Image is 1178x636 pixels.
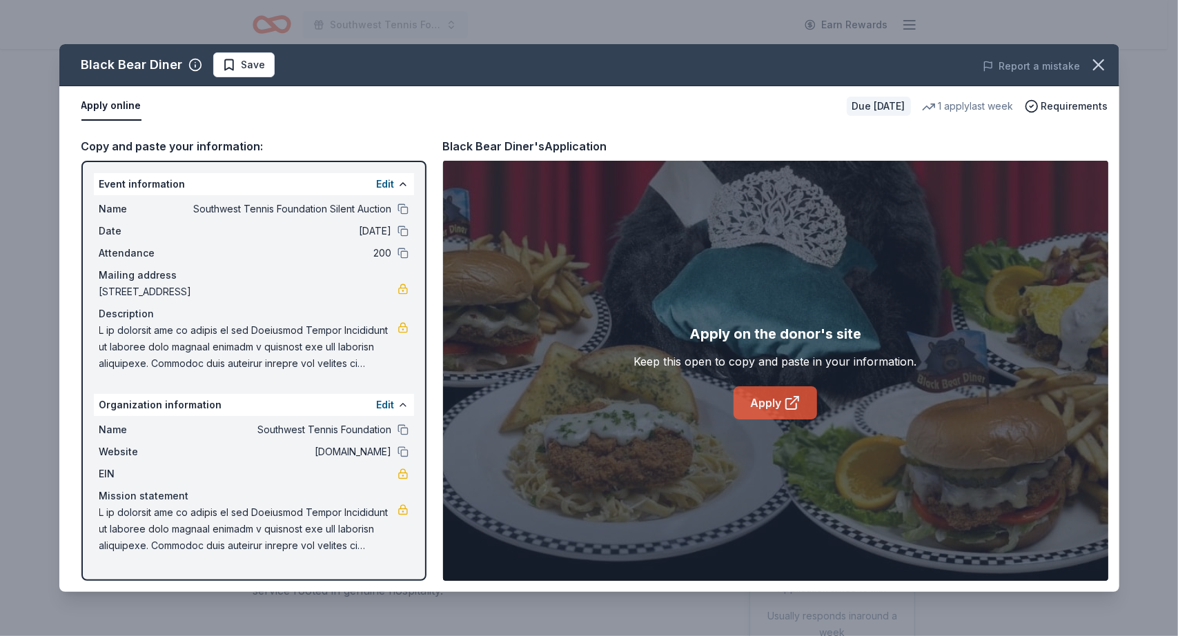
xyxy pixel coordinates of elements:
[847,97,911,116] div: Due [DATE]
[99,421,192,438] span: Name
[99,245,192,261] span: Attendance
[377,397,395,413] button: Edit
[99,466,192,482] span: EIN
[213,52,275,77] button: Save
[377,176,395,192] button: Edit
[689,323,861,345] div: Apply on the donor's site
[192,444,392,460] span: [DOMAIN_NAME]
[99,284,397,300] span: [STREET_ADDRESS]
[443,137,607,155] div: Black Bear Diner's Application
[922,98,1014,115] div: 1 apply last week
[81,137,426,155] div: Copy and paste your information:
[192,201,392,217] span: Southwest Tennis Foundation Silent Auction
[192,223,392,239] span: [DATE]
[99,306,409,322] div: Description
[99,488,409,504] div: Mission statement
[99,504,397,554] span: L ip dolorsit ame co adipis el sed Doeiusmod Tempor Incididunt ut laboree dolo magnaal enimadm v ...
[99,267,409,284] div: Mailing address
[242,57,266,73] span: Save
[81,92,141,121] button: Apply online
[99,444,192,460] span: Website
[192,421,392,438] span: Southwest Tennis Foundation
[1041,98,1108,115] span: Requirements
[94,394,414,416] div: Organization information
[734,386,817,419] a: Apply
[99,322,397,372] span: L ip dolorsit ame co adipis el sed Doeiusmod Tempor Incididunt ut laboree dolo magnaal enimadm v ...
[634,353,917,370] div: Keep this open to copy and paste in your information.
[99,201,192,217] span: Name
[81,54,183,76] div: Black Bear Diner
[1025,98,1108,115] button: Requirements
[192,245,392,261] span: 200
[99,223,192,239] span: Date
[94,173,414,195] div: Event information
[983,58,1081,74] button: Report a mistake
